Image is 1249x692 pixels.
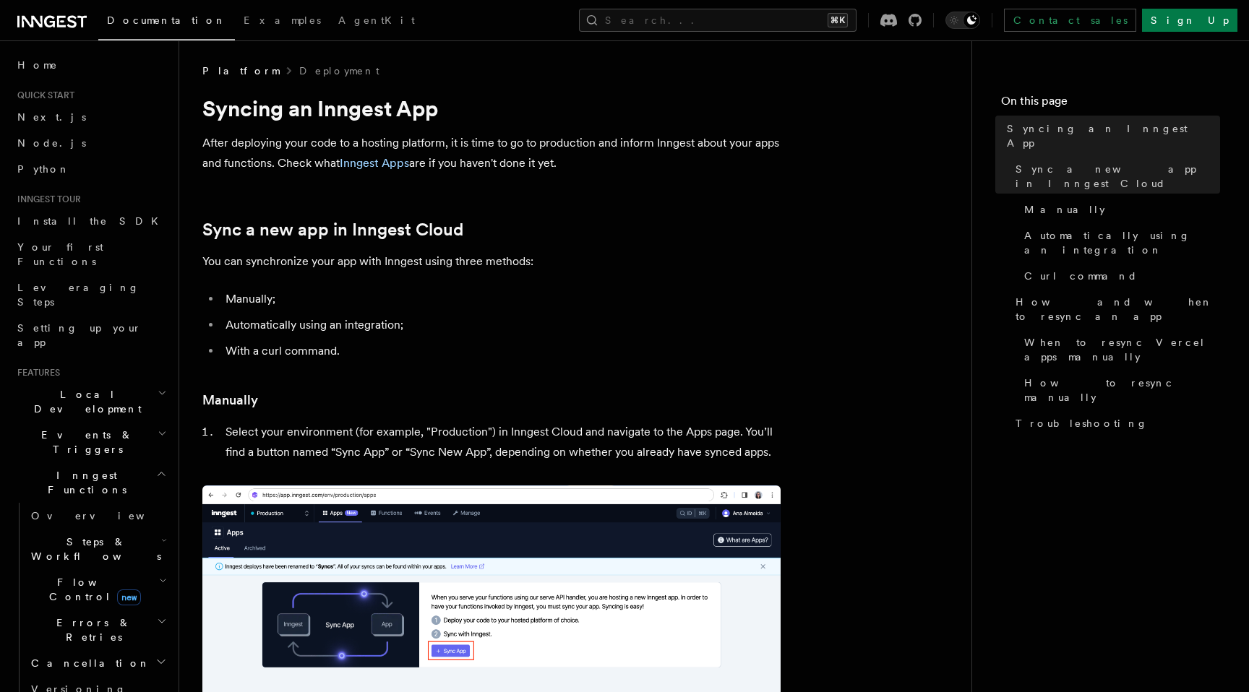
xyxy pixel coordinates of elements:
[12,156,170,182] a: Python
[25,615,157,644] span: Errors & Retries
[25,610,170,650] button: Errors & Retries
[25,656,150,670] span: Cancellation
[17,322,142,348] span: Setting up your app
[17,58,58,72] span: Home
[945,12,980,29] button: Toggle dark mode
[117,589,141,605] span: new
[1001,116,1220,156] a: Syncing an Inngest App
[1024,376,1220,405] span: How to resync manually
[1024,335,1220,364] span: When to resync Vercel apps manually
[1010,410,1220,436] a: Troubleshooting
[1016,416,1148,431] span: Troubleshooting
[12,468,156,497] span: Inngest Functions
[1018,196,1220,222] a: Manually
[17,282,140,308] span: Leveraging Steps
[202,390,258,410] a: Manually
[1018,263,1220,289] a: Curl command
[25,535,161,563] span: Steps & Workflows
[12,274,170,315] a: Leveraging Steps
[12,104,170,130] a: Next.js
[338,14,415,26] span: AgentKit
[25,569,170,610] button: Flow Controlnew
[17,163,70,175] span: Python
[1001,92,1220,116] h4: On this page
[12,462,170,503] button: Inngest Functions
[1018,222,1220,263] a: Automatically using an integration
[202,64,279,78] span: Platform
[107,14,226,26] span: Documentation
[1018,370,1220,410] a: How to resync manually
[17,111,86,123] span: Next.js
[202,220,463,240] a: Sync a new app in Inngest Cloud
[17,241,103,267] span: Your first Functions
[12,52,170,78] a: Home
[579,9,857,32] button: Search...⌘K
[1024,228,1220,257] span: Automatically using an integration
[221,341,781,361] li: With a curl command.
[25,529,170,569] button: Steps & Workflows
[244,14,321,26] span: Examples
[17,215,167,227] span: Install the SDK
[1016,295,1220,324] span: How and when to resync an app
[98,4,235,40] a: Documentation
[1004,9,1136,32] a: Contact sales
[202,133,781,173] p: After deploying your code to a hosting platform, it is time to go to production and inform Innges...
[12,234,170,274] a: Your first Functions
[12,130,170,156] a: Node.js
[12,315,170,355] a: Setting up your app
[340,156,409,170] a: Inngest Apps
[828,13,848,27] kbd: ⌘K
[235,4,330,39] a: Examples
[1010,156,1220,196] a: Sync a new app in Inngest Cloud
[31,510,180,522] span: Overview
[12,367,60,379] span: Features
[1024,269,1138,283] span: Curl command
[1142,9,1237,32] a: Sign Up
[299,64,379,78] a: Deployment
[1024,202,1105,217] span: Manually
[25,503,170,529] a: Overview
[12,90,74,101] span: Quick start
[202,251,781,272] p: You can synchronize your app with Inngest using three methods:
[12,381,170,422] button: Local Development
[25,650,170,676] button: Cancellation
[221,289,781,309] li: Manually;
[1016,162,1220,191] span: Sync a new app in Inngest Cloud
[221,315,781,335] li: Automatically using an integration;
[221,422,781,462] li: Select your environment (for example, "Production") in Inngest Cloud and navigate to the Apps pag...
[12,422,170,462] button: Events & Triggers
[12,194,81,205] span: Inngest tour
[1010,289,1220,329] a: How and when to resync an app
[330,4,424,39] a: AgentKit
[17,137,86,149] span: Node.js
[12,428,158,457] span: Events & Triggers
[25,575,159,604] span: Flow Control
[202,95,781,121] h1: Syncing an Inngest App
[1018,329,1220,370] a: When to resync Vercel apps manually
[12,387,158,416] span: Local Development
[12,208,170,234] a: Install the SDK
[1007,121,1220,150] span: Syncing an Inngest App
